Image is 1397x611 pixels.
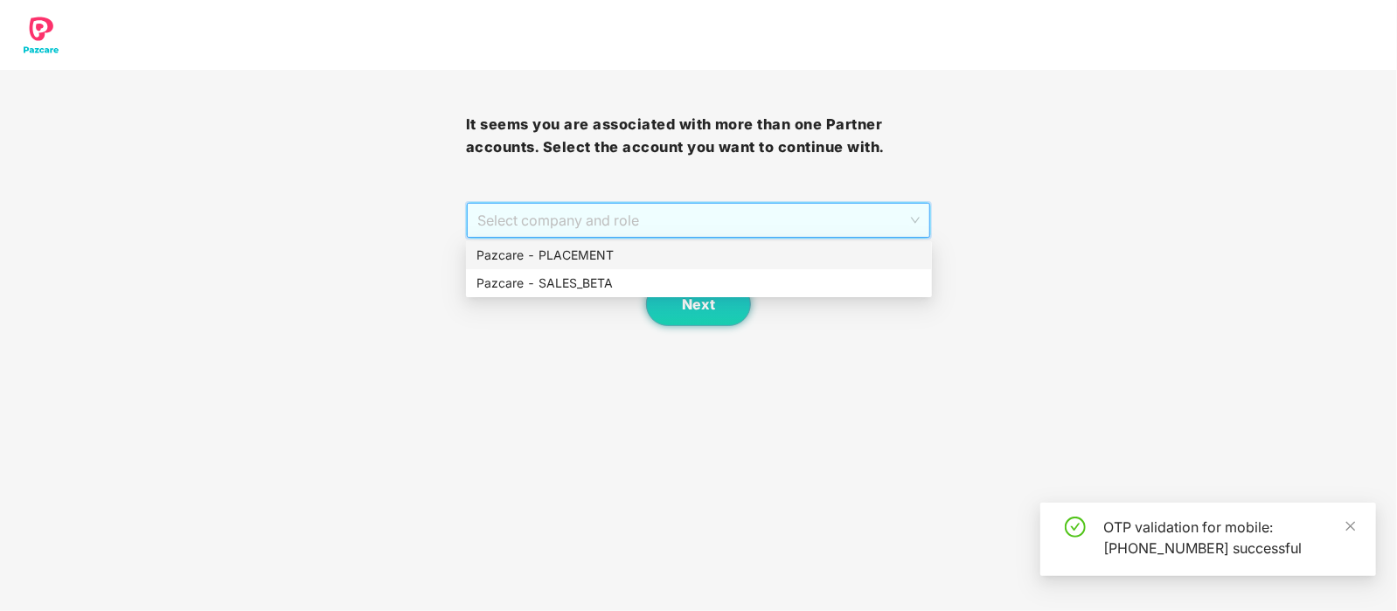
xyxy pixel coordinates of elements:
[477,204,921,237] span: Select company and role
[1065,517,1086,538] span: check-circle
[466,269,932,297] div: Pazcare - SALES_BETA
[646,282,751,326] button: Next
[682,296,715,313] span: Next
[466,241,932,269] div: Pazcare - PLACEMENT
[476,246,921,265] div: Pazcare - PLACEMENT
[466,114,932,158] h3: It seems you are associated with more than one Partner accounts. Select the account you want to c...
[1103,517,1355,559] div: OTP validation for mobile: [PHONE_NUMBER] successful
[476,274,921,293] div: Pazcare - SALES_BETA
[1345,520,1357,532] span: close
